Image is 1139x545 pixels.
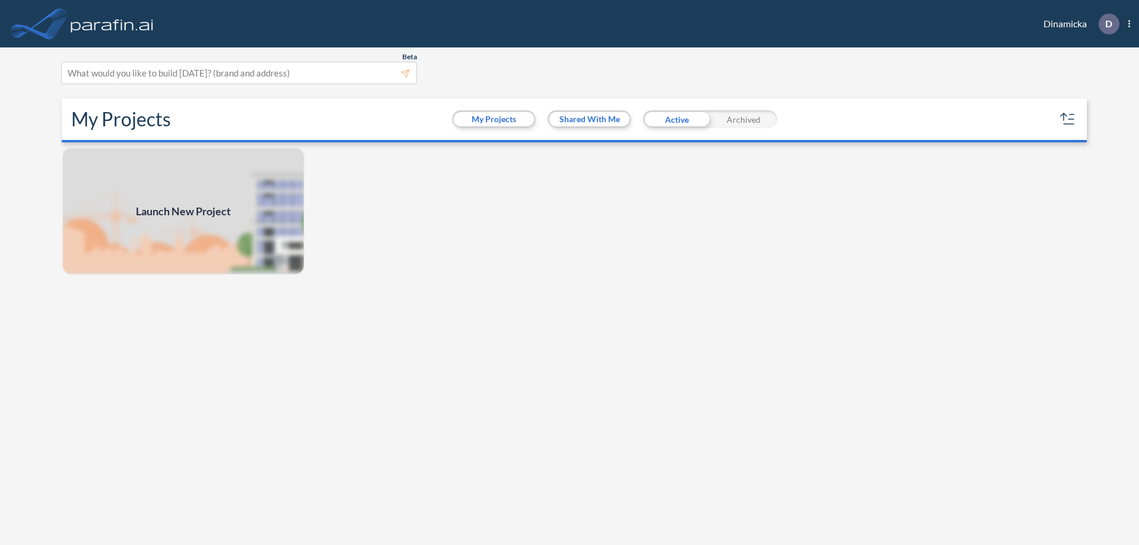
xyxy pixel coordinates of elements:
[1105,18,1112,29] p: D
[549,112,629,126] button: Shared With Me
[71,108,171,130] h2: My Projects
[402,52,417,62] span: Beta
[710,110,777,128] div: Archived
[68,12,156,36] img: logo
[136,203,231,219] span: Launch New Project
[62,147,305,275] a: Launch New Project
[62,147,305,275] img: add
[1058,110,1077,129] button: sort
[454,112,534,126] button: My Projects
[1026,14,1130,34] div: Dinamicka
[643,110,710,128] div: Active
